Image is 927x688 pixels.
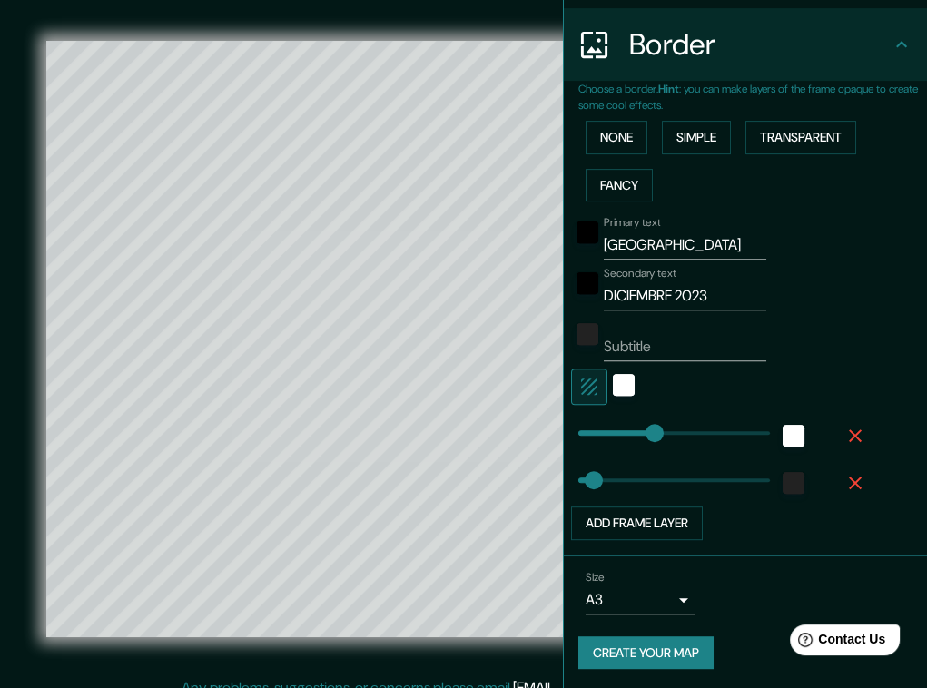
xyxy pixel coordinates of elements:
[662,121,731,154] button: Simple
[765,617,907,668] iframe: Help widget launcher
[783,425,804,447] button: white
[578,81,927,113] p: Choose a border. : you can make layers of the frame opaque to create some cool effects.
[745,121,856,154] button: Transparent
[577,272,598,294] button: black
[564,8,927,81] div: Border
[571,506,703,540] button: Add frame layer
[604,215,660,231] label: Primary text
[586,169,653,202] button: Fancy
[783,472,804,494] button: color-222222
[577,323,598,345] button: color-222222
[613,374,635,396] button: white
[586,121,647,154] button: None
[629,26,891,63] h4: Border
[578,636,714,670] button: Create your map
[586,585,695,614] div: A3
[586,569,605,585] label: Size
[577,221,598,243] button: black
[604,266,676,281] label: Secondary text
[658,82,679,96] b: Hint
